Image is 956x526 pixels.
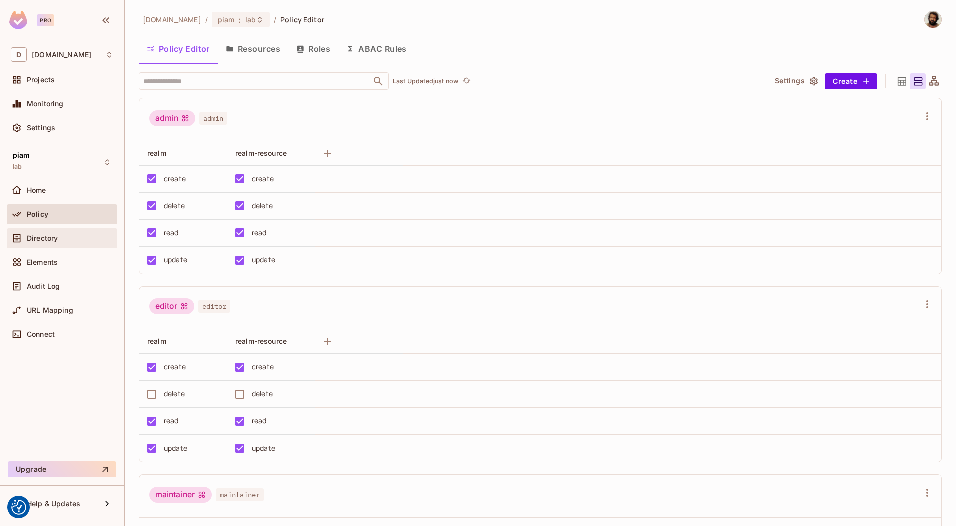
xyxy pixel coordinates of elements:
[13,163,22,171] span: lab
[11,500,26,515] img: Revisit consent button
[147,149,166,157] span: realm
[149,110,195,126] div: admin
[139,36,218,61] button: Policy Editor
[925,11,941,28] img: Chilla, Dominik
[13,151,30,159] span: piam
[198,300,230,313] span: editor
[147,337,166,345] span: realm
[252,388,273,399] div: delete
[149,487,212,503] div: maintainer
[27,100,64,108] span: Monitoring
[37,14,54,26] div: Pro
[238,16,241,24] span: :
[252,254,275,265] div: update
[462,76,471,86] span: refresh
[164,254,187,265] div: update
[27,330,55,338] span: Connect
[216,488,264,501] span: maintainer
[458,75,472,87] span: Click to refresh data
[164,173,186,184] div: create
[32,51,91,59] span: Workspace: datev.de
[274,15,276,24] li: /
[164,361,186,372] div: create
[164,227,179,238] div: read
[218,36,288,61] button: Resources
[8,461,116,477] button: Upgrade
[11,47,27,62] span: D
[288,36,338,61] button: Roles
[252,415,267,426] div: read
[27,124,55,132] span: Settings
[164,388,185,399] div: delete
[280,15,324,24] span: Policy Editor
[825,73,877,89] button: Create
[9,11,27,29] img: SReyMgAAAABJRU5ErkJggg==
[252,361,274,372] div: create
[252,443,275,454] div: update
[245,15,256,24] span: lab
[164,443,187,454] div: update
[199,112,227,125] span: admin
[164,415,179,426] div: read
[27,282,60,290] span: Audit Log
[27,306,73,314] span: URL Mapping
[218,15,235,24] span: piam
[235,337,287,345] span: realm-resource
[460,75,472,87] button: refresh
[149,298,194,314] div: editor
[27,500,80,508] span: Help & Updates
[771,73,821,89] button: Settings
[27,234,58,242] span: Directory
[27,186,46,194] span: Home
[27,258,58,266] span: Elements
[252,200,273,211] div: delete
[27,76,55,84] span: Projects
[252,227,267,238] div: read
[143,15,201,24] span: the active workspace
[393,77,458,85] p: Last Updated just now
[11,500,26,515] button: Consent Preferences
[164,200,185,211] div: delete
[338,36,415,61] button: ABAC Rules
[235,149,287,157] span: realm-resource
[371,74,385,88] button: Open
[252,173,274,184] div: create
[205,15,208,24] li: /
[27,210,48,218] span: Policy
